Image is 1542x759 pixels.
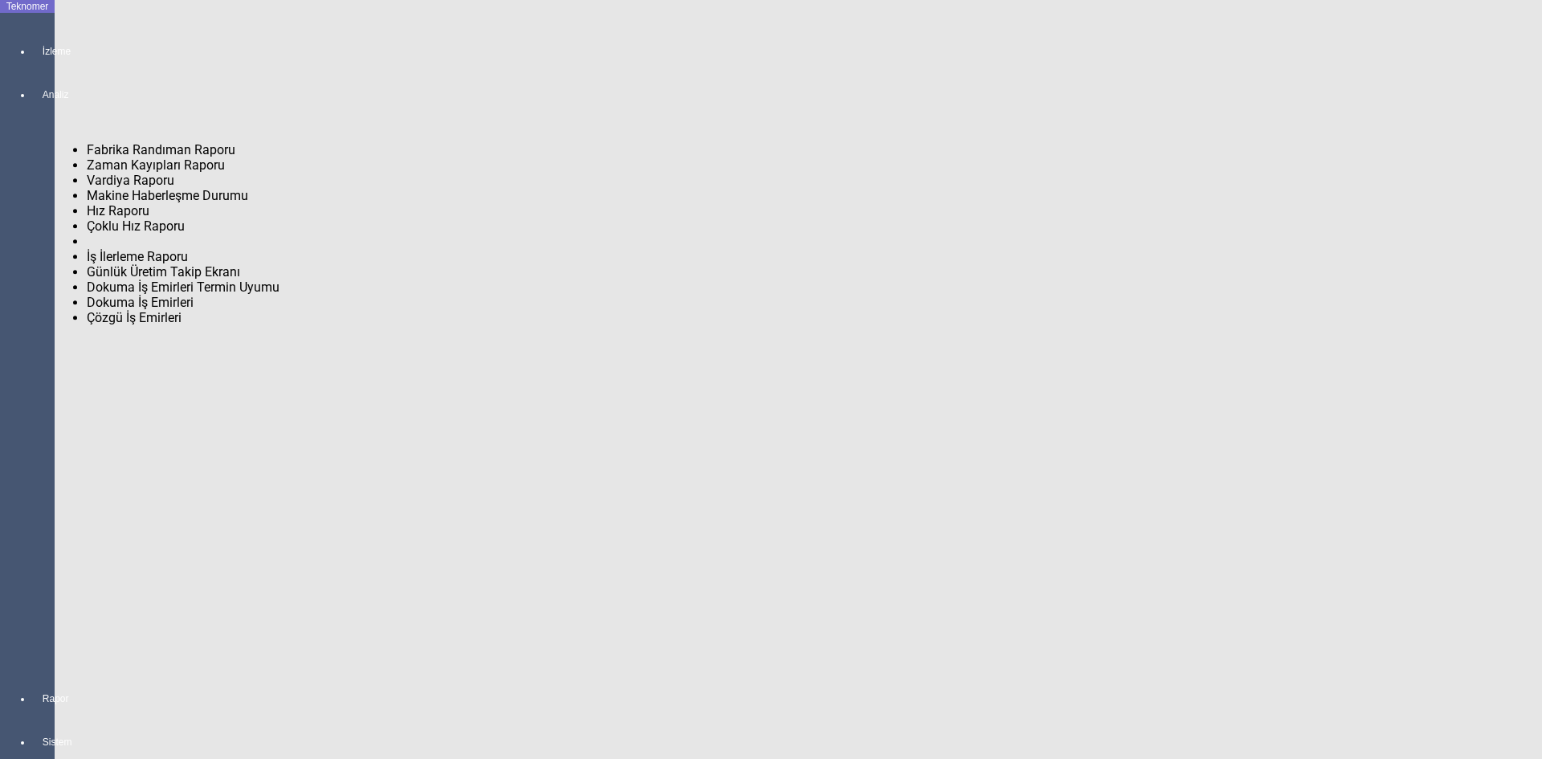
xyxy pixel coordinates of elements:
[87,280,279,295] span: Dokuma İş Emirleri Termin Uyumu
[87,142,235,157] span: Fabrika Randıman Raporu
[87,218,185,234] span: Çoklu Hız Raporu
[87,203,149,218] span: Hız Raporu
[87,295,194,310] span: Dokuma İş Emirleri
[87,157,225,173] span: Zaman Kayıpları Raporu
[87,249,188,264] span: İş İlerleme Raporu
[87,173,174,188] span: Vardiya Raporu
[87,310,182,325] span: Çözgü İş Emirleri
[87,188,248,203] span: Makine Haberleşme Durumu
[87,264,240,280] span: Günlük Üretim Takip Ekranı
